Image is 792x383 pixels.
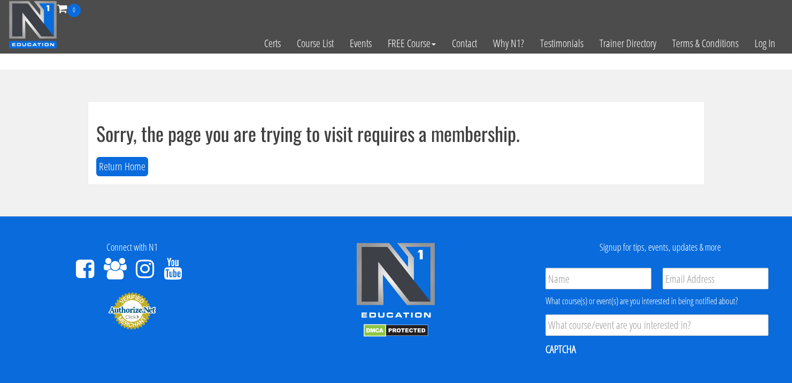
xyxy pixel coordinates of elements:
img: n1-education [9,1,57,49]
span: 0 [67,4,81,17]
a: Why N1? [485,17,532,70]
a: Log In [747,17,783,70]
a: Events [342,17,380,70]
a: Certs [256,17,289,70]
input: Name [545,268,651,289]
div: What course(s) or event(s) are you interested in being notified about? [545,295,768,307]
img: DMCA.com Protection Status [364,324,428,337]
h4: Signup for tips, events, updates & more [536,242,784,253]
a: Course List [289,17,342,70]
input: Email Address [663,268,768,289]
a: Terms & Conditions [664,17,747,70]
button: Return Home [96,157,148,177]
h1: Sorry, the page you are trying to visit requires a membership. [96,123,696,144]
input: What course/event are you interested in? [545,314,768,336]
label: CAPTCHA [545,342,576,356]
img: Authorize.Net Merchant - Click to Verify [108,291,156,330]
img: n1-edu-logo [356,242,436,321]
h4: Connect with N1 [8,242,256,253]
a: 0 [57,1,81,16]
a: Testimonials [532,17,591,70]
a: Trainer Directory [591,17,664,70]
a: FREE Course [380,17,444,70]
a: Contact [444,17,485,70]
